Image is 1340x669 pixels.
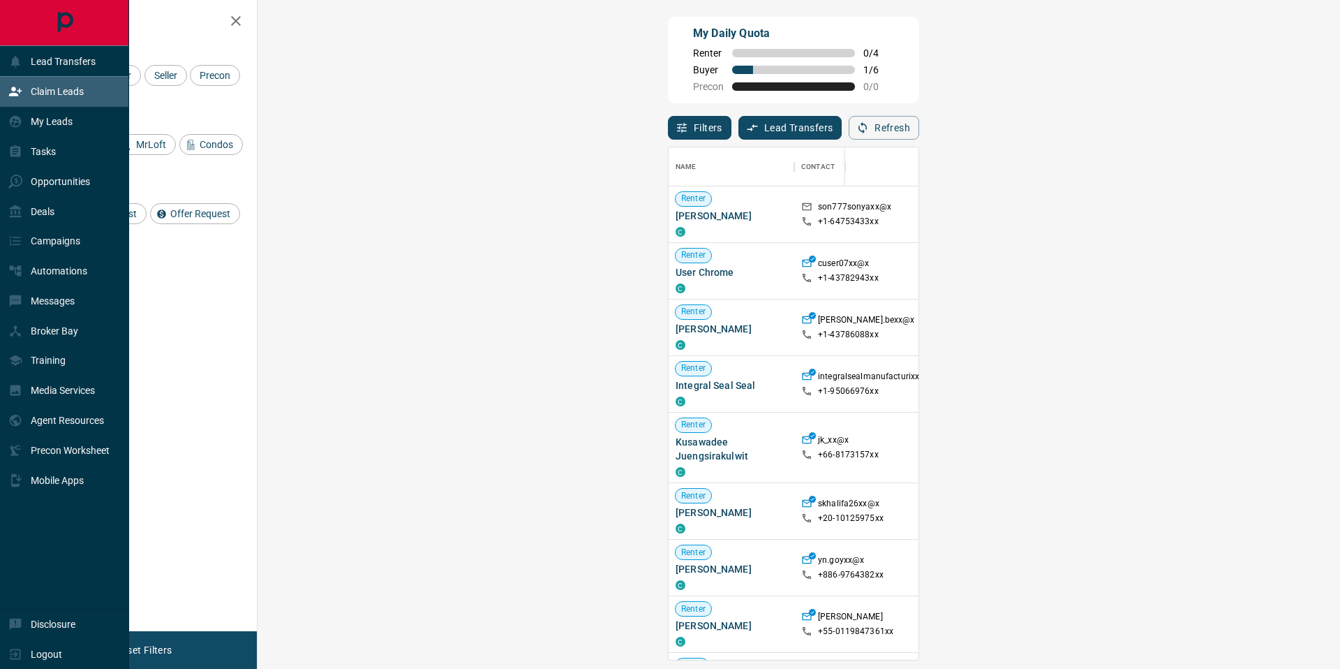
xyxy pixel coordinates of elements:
p: +886- 9764382xx [818,569,884,581]
p: son777sonyaxx@x [818,201,891,216]
div: condos.ca [676,637,685,647]
span: [PERSON_NAME] [676,506,787,520]
span: Renter [676,362,711,374]
p: [PERSON_NAME].bexx@x [818,314,915,329]
span: Condos [195,139,238,150]
p: integralsealmanufacturixx@x [818,371,931,385]
span: Buyer [693,64,724,75]
span: Renter [676,603,711,615]
span: Renter [676,419,711,431]
p: +1- 95066976xx [818,385,879,397]
button: Filters [668,116,731,140]
div: condos.ca [676,580,685,590]
p: jk_xx@x [818,434,849,449]
span: [PERSON_NAME] [676,619,787,633]
span: Renter [676,306,711,318]
div: Condos [179,134,243,155]
span: Precon [693,81,724,92]
button: Lead Transfers [738,116,842,140]
span: 1 / 6 [863,64,894,75]
div: Precon [190,65,240,86]
h2: Filters [45,14,243,31]
div: condos.ca [676,524,685,534]
span: MrLoft [131,139,171,150]
button: Reset Filters [106,638,181,662]
span: Kusawadee Juengsirakulwit [676,435,787,463]
span: [PERSON_NAME] [676,562,787,576]
p: My Daily Quota [693,25,894,42]
p: +66- 8173157xx [818,449,879,461]
span: Renter [693,47,724,59]
div: Seller [144,65,187,86]
div: condos.ca [676,340,685,350]
div: condos.ca [676,467,685,477]
p: yn.goyxx@x [818,554,864,569]
span: Renter [676,547,711,559]
div: Offer Request [150,203,240,224]
div: Name [669,147,794,186]
span: 0 / 0 [863,81,894,92]
span: [PERSON_NAME] [676,209,787,223]
span: Renter [676,490,711,502]
p: cuser07xx@x [818,258,869,272]
p: +1- 64753433xx [818,216,879,228]
div: condos.ca [676,284,685,293]
span: Precon [195,70,235,81]
button: Refresh [849,116,919,140]
p: +55- 0119847361xx [818,626,893,638]
div: MrLoft [116,134,176,155]
div: condos.ca [676,227,685,237]
span: Integral Seal Seal [676,378,787,392]
p: +20- 10125975xx [818,513,884,524]
div: Contact [801,147,835,186]
span: Renter [676,249,711,261]
p: +1- 43782943xx [818,272,879,284]
p: +1- 43786088xx [818,329,879,341]
span: Offer Request [165,208,235,219]
div: Name [676,147,697,186]
div: condos.ca [676,397,685,406]
p: [PERSON_NAME] [818,611,883,626]
span: [PERSON_NAME] [676,322,787,336]
span: User Chrome [676,265,787,279]
span: Renter [676,193,711,205]
span: Seller [149,70,182,81]
span: 0 / 4 [863,47,894,59]
p: skhalifa26xx@x [818,498,879,513]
